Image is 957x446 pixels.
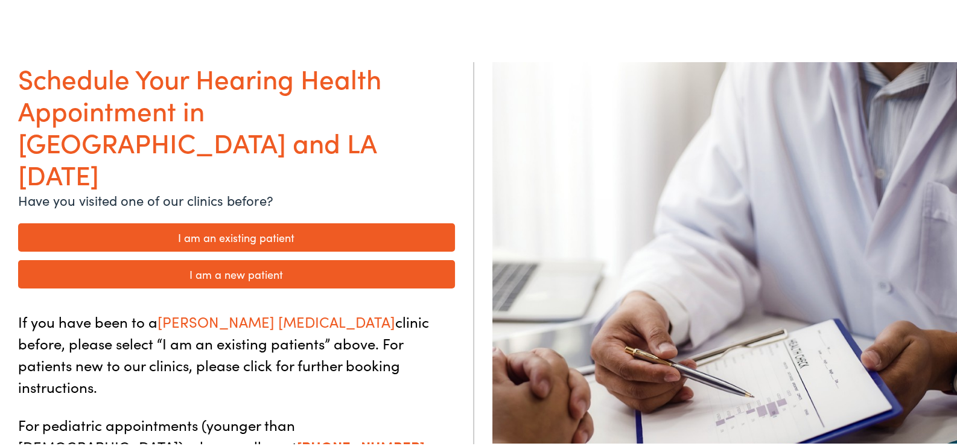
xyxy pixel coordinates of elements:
[18,258,455,287] a: I am a new patient
[18,188,455,208] p: Have you visited one of our clinics before?
[157,310,395,330] span: [PERSON_NAME] [MEDICAL_DATA]
[18,309,455,396] p: If you have been to a clinic before, please select “I am an existing patients” above. For patient...
[18,60,455,188] h1: Schedule Your Hearing Health Appointment in [GEOGRAPHIC_DATA] and LA [DATE]
[18,221,455,250] a: I am an existing patient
